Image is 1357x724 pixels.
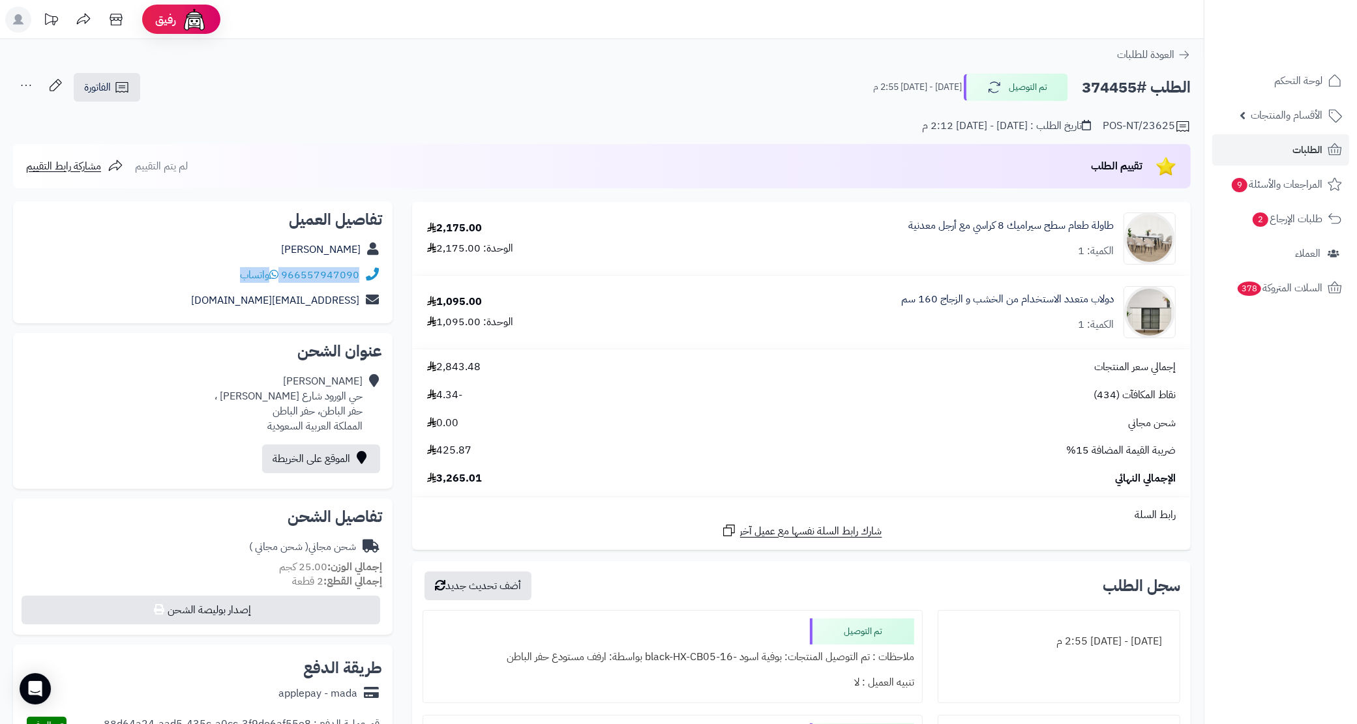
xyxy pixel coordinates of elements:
span: ضريبة القيمة المضافة 15% [1066,443,1176,458]
small: 25.00 كجم [279,559,382,575]
span: العملاء [1295,244,1320,263]
a: لوحة التحكم [1212,65,1349,96]
h3: سجل الطلب [1103,578,1180,594]
a: العملاء [1212,238,1349,269]
span: السلات المتروكة [1236,279,1322,297]
span: 9 [1231,177,1248,193]
small: 2 قطعة [292,573,382,589]
span: إجمالي سعر المنتجات [1094,360,1176,375]
span: 2,843.48 [427,360,481,375]
div: [PERSON_NAME] حي الورود شارع [PERSON_NAME] ، حفر الباطن، حفر الباطن المملكة العربية السعودية [215,374,363,433]
a: العودة للطلبات [1117,47,1191,63]
div: تم التوصيل [810,618,914,644]
button: تم التوصيل [964,74,1068,101]
div: تاريخ الطلب : [DATE] - [DATE] 2:12 م [922,119,1091,134]
a: الموقع على الخريطة [262,444,380,473]
img: ai-face.png [181,7,207,33]
strong: إجمالي القطع: [323,573,382,589]
a: مشاركة رابط التقييم [26,158,123,174]
div: رابط السلة [417,508,1186,523]
a: دولاب متعدد الاستخدام من الخشب و الزجاج 160 سم [901,292,1114,307]
span: المراجعات والأسئلة [1230,175,1322,194]
span: رفيق [155,12,176,27]
small: [DATE] - [DATE] 2:55 م [873,81,962,94]
h2: تفاصيل الشحن [23,509,382,525]
a: الطلبات [1212,134,1349,166]
a: 966557947090 [281,267,359,283]
h2: الطلب #374455 [1082,74,1191,101]
h2: تفاصيل العميل [23,212,382,227]
span: الأقسام والمنتجات [1251,106,1322,124]
a: السلات المتروكة378 [1212,272,1349,304]
span: 425.87 [427,443,471,458]
a: طاولة طعام سطح سيراميك 8 كراسي مع أرجل معدنية [908,218,1114,233]
span: لوحة التحكم [1274,72,1322,90]
button: أضف تحديث جديد [425,572,531,600]
strong: إجمالي الوزن: [327,559,382,575]
span: -4.34 [427,388,462,403]
a: تحديثات المنصة [35,7,67,36]
span: العودة للطلبات [1117,47,1174,63]
span: 3,265.01 [427,471,482,486]
span: شحن مجاني [1128,416,1176,431]
div: Open Intercom Messenger [20,673,51,704]
span: 2 [1252,212,1269,227]
span: تقييم الطلب [1091,158,1142,174]
div: applepay - mada [278,686,357,701]
a: المراجعات والأسئلة9 [1212,169,1349,200]
div: 1,095.00 [427,295,482,310]
a: شارك رابط السلة نفسها مع عميل آخر [721,523,882,539]
span: مشاركة رابط التقييم [26,158,101,174]
img: logo-2.png [1268,21,1345,48]
span: طلبات الإرجاع [1251,210,1322,228]
a: [EMAIL_ADDRESS][DOMAIN_NAME] [191,293,359,308]
a: طلبات الإرجاع2 [1212,203,1349,235]
div: الوحدة: 2,175.00 [427,241,513,256]
div: [DATE] - [DATE] 2:55 م [946,629,1172,654]
span: نقاط المكافآت (434) [1094,388,1176,403]
span: لم يتم التقييم [135,158,188,174]
span: 0.00 [427,416,458,431]
span: الإجمالي النهائي [1115,471,1176,486]
span: شارك رابط السلة نفسها مع عميل آخر [740,524,882,539]
div: الوحدة: 1,095.00 [427,315,513,330]
span: 378 [1237,281,1262,297]
div: ملاحظات : تم التوصيل المنتجات: بوفية اسود -black-HX-CB05-16 بواسطة: ارفف مستودع حفر الباطن [431,644,914,670]
button: إصدار بوليصة الشحن [22,596,380,624]
div: شحن مجاني [249,540,356,555]
img: 1751806280-1-90x90.jpg [1124,212,1175,265]
img: 1753346813-1-90x90.jpg [1124,286,1175,338]
h2: عنوان الشحن [23,343,382,359]
span: ( شحن مجاني ) [249,539,308,555]
div: POS-NT/23625 [1103,119,1191,134]
a: [PERSON_NAME] [281,242,361,257]
a: واتساب [240,267,278,283]
span: الطلبات [1292,141,1322,159]
span: الفاتورة [84,80,111,95]
div: 2,175.00 [427,221,482,236]
h2: طريقة الدفع [303,660,382,676]
div: الكمية: 1 [1078,317,1114,332]
div: تنبيه العميل : لا [431,670,914,695]
div: الكمية: 1 [1078,244,1114,259]
a: الفاتورة [74,73,140,102]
